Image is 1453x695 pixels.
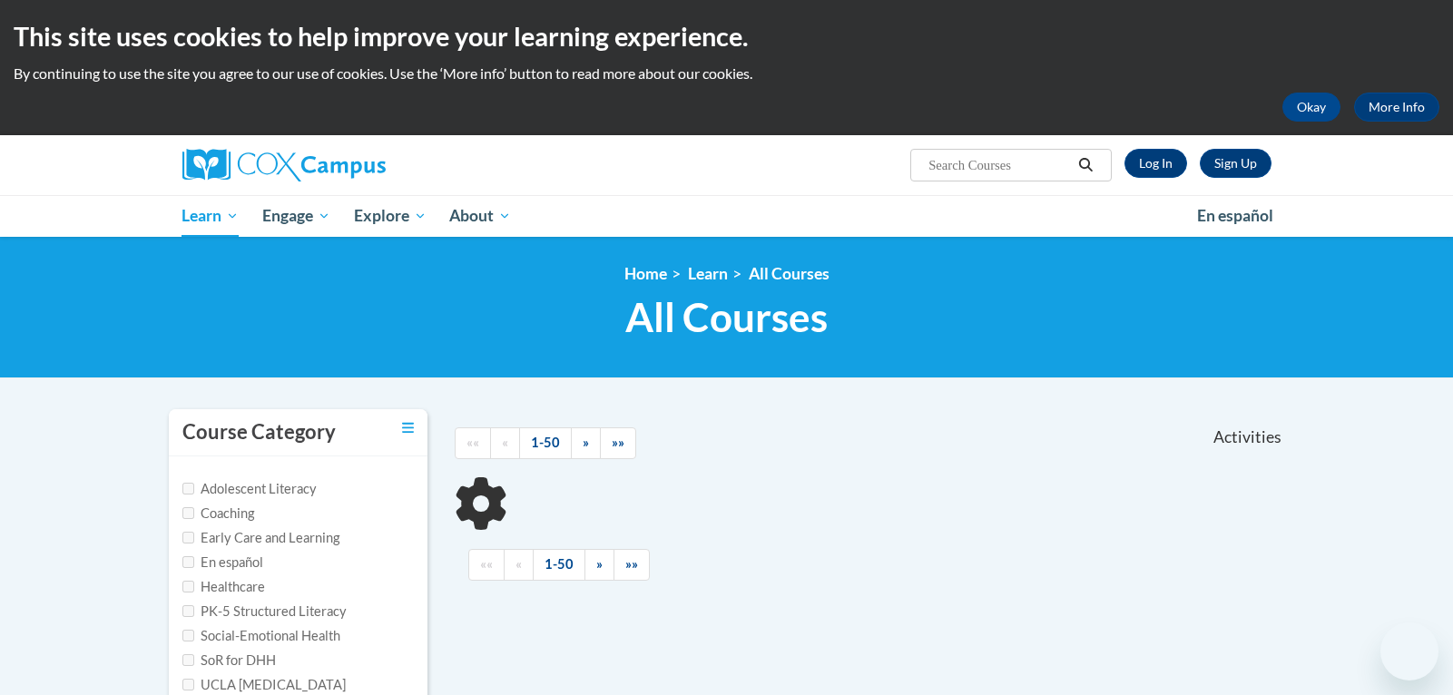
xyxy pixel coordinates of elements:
button: Search [1072,154,1099,176]
span: Activities [1213,427,1281,447]
img: Cox Campus [182,149,386,181]
a: Learn [688,264,728,283]
span: Engage [262,205,330,227]
span: Explore [354,205,427,227]
span: About [449,205,511,227]
input: Checkbox for Options [182,630,194,641]
a: Next [571,427,601,459]
label: UCLA [MEDICAL_DATA] [182,675,346,695]
label: Early Care and Learning [182,528,339,548]
span: « [502,435,508,450]
label: SoR for DHH [182,651,276,671]
a: En español [1185,197,1285,235]
input: Checkbox for Options [182,605,194,617]
a: Explore [342,195,438,237]
a: More Info [1354,93,1439,122]
a: End [600,427,636,459]
label: Healthcare [182,577,265,597]
iframe: Button to launch messaging window [1380,622,1438,680]
a: Cox Campus [182,149,527,181]
span: Learn [182,205,239,227]
input: Checkbox for Options [182,507,194,519]
a: Toggle collapse [402,418,414,438]
span: «« [480,556,493,572]
p: By continuing to use the site you agree to our use of cookies. Use the ‘More info’ button to read... [14,64,1439,83]
a: Engage [250,195,342,237]
span: En español [1197,206,1273,225]
input: Search Courses [927,154,1072,176]
span: »» [625,556,638,572]
span: »» [612,435,624,450]
a: 1-50 [519,427,572,459]
label: Adolescent Literacy [182,479,317,499]
label: PK-5 Structured Literacy [182,602,347,622]
label: En español [182,553,263,573]
a: All Courses [749,264,830,283]
a: Register [1200,149,1271,178]
span: » [596,556,603,572]
a: Log In [1124,149,1187,178]
input: Checkbox for Options [182,532,194,543]
h3: Course Category [182,418,336,446]
a: End [614,549,650,581]
h2: This site uses cookies to help improve your learning experience. [14,18,1439,54]
a: Next [584,549,614,581]
label: Coaching [182,504,254,524]
a: Begining [468,549,505,581]
a: Previous [504,549,534,581]
input: Checkbox for Options [182,654,194,666]
div: Main menu [155,195,1299,237]
a: Begining [455,427,491,459]
button: Okay [1282,93,1340,122]
span: « [515,556,522,572]
input: Checkbox for Options [182,581,194,592]
input: Checkbox for Options [182,483,194,494]
label: Social-Emotional Health [182,626,340,646]
a: Home [624,264,667,283]
span: » [583,435,589,450]
input: Checkbox for Options [182,679,194,690]
a: About [437,195,523,237]
span: «« [466,435,479,450]
a: Learn [171,195,251,237]
a: Previous [490,427,520,459]
span: All Courses [625,293,828,341]
input: Checkbox for Options [182,556,194,568]
a: 1-50 [533,549,585,581]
